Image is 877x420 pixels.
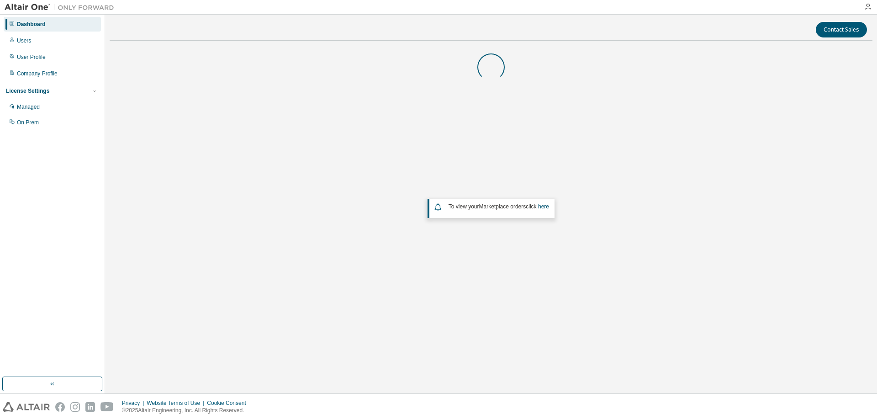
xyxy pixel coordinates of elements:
[100,402,114,412] img: youtube.svg
[3,402,50,412] img: altair_logo.svg
[207,399,251,407] div: Cookie Consent
[85,402,95,412] img: linkedin.svg
[816,22,867,37] button: Contact Sales
[122,407,252,415] p: © 2025 Altair Engineering, Inc. All Rights Reserved.
[5,3,119,12] img: Altair One
[449,203,549,210] span: To view your click
[17,21,46,28] div: Dashboard
[17,119,39,126] div: On Prem
[538,203,549,210] a: here
[17,53,46,61] div: User Profile
[147,399,207,407] div: Website Terms of Use
[17,70,58,77] div: Company Profile
[55,402,65,412] img: facebook.svg
[6,87,49,95] div: License Settings
[122,399,147,407] div: Privacy
[70,402,80,412] img: instagram.svg
[479,203,526,210] em: Marketplace orders
[17,103,40,111] div: Managed
[17,37,31,44] div: Users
